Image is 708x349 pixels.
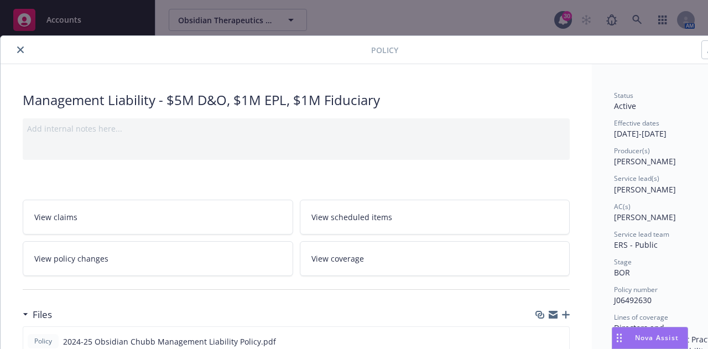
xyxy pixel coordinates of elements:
[635,333,679,342] span: Nova Assist
[614,312,668,322] span: Lines of coverage
[614,202,631,211] span: AC(s)
[614,184,676,195] span: [PERSON_NAME]
[34,253,108,264] span: View policy changes
[614,146,650,155] span: Producer(s)
[32,336,54,346] span: Policy
[614,91,633,100] span: Status
[300,200,570,235] a: View scheduled items
[14,43,27,56] button: close
[300,241,570,276] a: View coverage
[614,322,667,345] span: Directors and Officers
[27,123,565,134] div: Add internal notes here...
[614,267,630,278] span: BOR
[614,285,658,294] span: Policy number
[23,241,293,276] a: View policy changes
[612,327,688,349] button: Nova Assist
[612,327,626,348] div: Drag to move
[614,118,659,128] span: Effective dates
[23,200,293,235] a: View claims
[555,336,565,347] button: preview file
[33,308,52,322] h3: Files
[614,212,676,222] span: [PERSON_NAME]
[614,257,632,267] span: Stage
[23,308,52,322] div: Files
[614,101,636,111] span: Active
[371,44,398,56] span: Policy
[311,211,392,223] span: View scheduled items
[614,230,669,239] span: Service lead team
[34,211,77,223] span: View claims
[614,174,659,183] span: Service lead(s)
[614,156,676,166] span: [PERSON_NAME]
[63,336,276,347] span: 2024-25 Obsidian Chubb Management Liability Policy.pdf
[614,239,658,250] span: ERS - Public
[23,91,570,110] div: Management Liability - $5M D&O, $1M EPL, $1M Fiduciary
[311,253,364,264] span: View coverage
[614,295,652,305] span: J06492630
[537,336,546,347] button: download file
